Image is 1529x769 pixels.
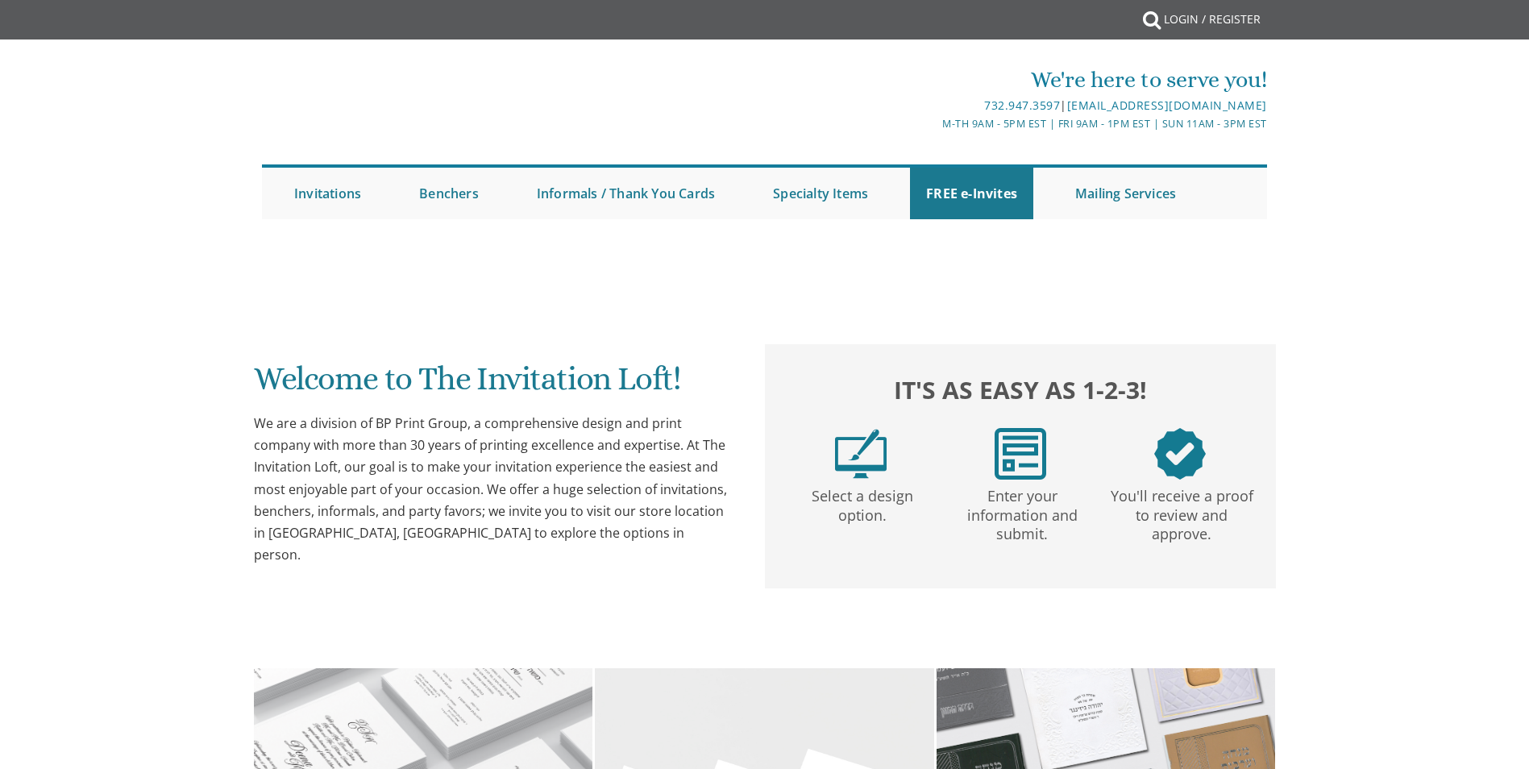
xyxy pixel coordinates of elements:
a: Specialty Items [757,168,884,219]
div: We're here to serve you! [598,64,1267,96]
a: Mailing Services [1059,168,1192,219]
div: M-Th 9am - 5pm EST | Fri 9am - 1pm EST | Sun 11am - 3pm EST [598,115,1267,132]
h1: Welcome to The Invitation Loft! [254,361,733,409]
div: We are a division of BP Print Group, a comprehensive design and print company with more than 30 y... [254,413,733,566]
a: 732.947.3597 [984,98,1060,113]
p: You'll receive a proof to review and approve. [1105,480,1258,544]
img: step2.png [995,428,1046,480]
div: | [598,96,1267,115]
a: Benchers [403,168,495,219]
p: Select a design option. [786,480,939,526]
a: [EMAIL_ADDRESS][DOMAIN_NAME] [1067,98,1267,113]
a: FREE e-Invites [910,168,1033,219]
p: Enter your information and submit. [945,480,1099,544]
img: step3.png [1154,428,1206,480]
a: Invitations [278,168,377,219]
a: Informals / Thank You Cards [521,168,731,219]
h2: It's as easy as 1-2-3! [781,372,1260,408]
img: step1.png [835,428,887,480]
